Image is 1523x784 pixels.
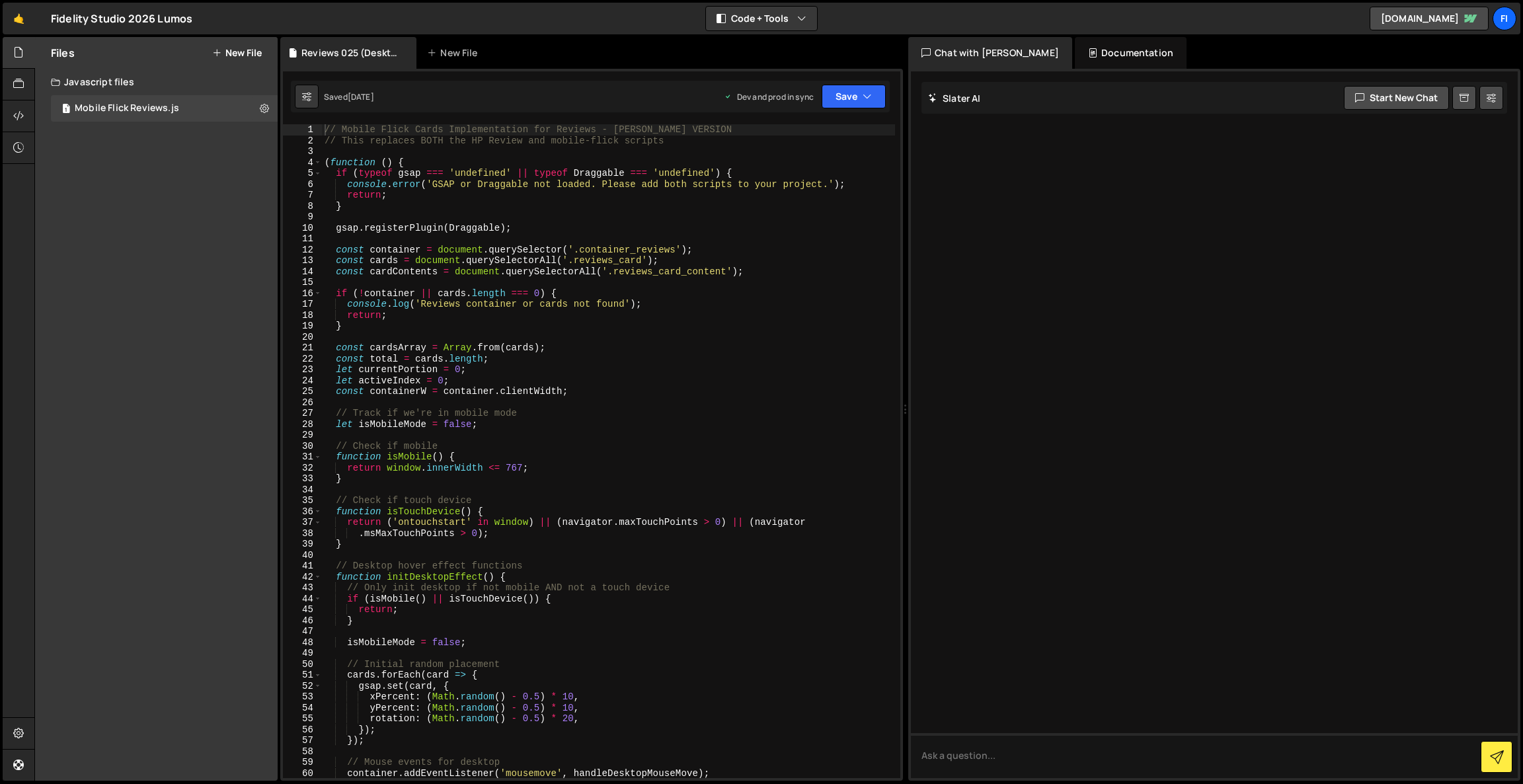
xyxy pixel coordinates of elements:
[283,473,322,485] div: 33
[283,136,322,147] div: 2
[283,582,322,594] div: 43
[1075,37,1187,69] div: Documentation
[283,212,322,223] div: 9
[283,233,322,245] div: 11
[928,92,981,104] h2: Slater AI
[283,168,322,179] div: 5
[283,659,322,670] div: 50
[283,245,322,256] div: 12
[35,69,278,95] div: Javascript files
[706,7,817,30] button: Code + Tools
[283,288,322,299] div: 16
[283,124,322,136] div: 1
[283,201,322,212] div: 8
[283,713,322,725] div: 55
[283,691,322,703] div: 53
[822,85,886,108] button: Save
[908,37,1072,69] div: Chat with [PERSON_NAME]
[283,332,322,343] div: 20
[283,746,322,758] div: 58
[1344,86,1449,110] button: Start new chat
[283,735,322,746] div: 57
[283,146,322,157] div: 3
[301,46,401,59] div: Reviews 025 (Desktop+Mobile).js
[212,48,262,58] button: New File
[283,517,322,528] div: 37
[283,670,322,681] div: 51
[283,179,322,190] div: 6
[283,648,322,659] div: 49
[283,190,322,201] div: 7
[283,277,322,288] div: 15
[283,626,322,637] div: 47
[283,354,322,365] div: 22
[283,485,322,496] div: 34
[1370,7,1489,30] a: [DOMAIN_NAME]
[283,561,322,572] div: 41
[283,255,322,266] div: 13
[283,157,322,169] div: 4
[1493,7,1516,30] a: Fi
[283,408,322,419] div: 27
[283,703,322,714] div: 54
[283,637,322,648] div: 48
[283,397,322,409] div: 26
[283,375,322,387] div: 24
[51,46,75,60] h2: Files
[348,91,374,102] div: [DATE]
[283,725,322,736] div: 56
[62,104,70,115] span: 1
[283,321,322,332] div: 19
[3,3,35,34] a: 🤙
[51,95,278,122] div: 16516/44887.js
[283,310,322,321] div: 18
[283,386,322,397] div: 25
[283,550,322,561] div: 40
[283,430,322,441] div: 29
[283,441,322,452] div: 30
[283,463,322,474] div: 32
[283,594,322,605] div: 44
[283,506,322,518] div: 36
[427,46,483,59] div: New File
[283,419,322,430] div: 28
[283,342,322,354] div: 21
[283,223,322,234] div: 10
[283,539,322,550] div: 39
[283,681,322,692] div: 52
[51,11,192,26] div: Fidelity Studio 2026 Lumos
[283,768,322,779] div: 60
[724,91,814,102] div: Dev and prod in sync
[283,528,322,539] div: 38
[283,364,322,375] div: 23
[283,266,322,278] div: 14
[283,299,322,310] div: 17
[75,102,179,114] div: Mobile Flick Reviews.js
[283,495,322,506] div: 35
[283,615,322,627] div: 46
[283,604,322,615] div: 45
[324,91,374,102] div: Saved
[283,572,322,583] div: 42
[283,451,322,463] div: 31
[283,757,322,768] div: 59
